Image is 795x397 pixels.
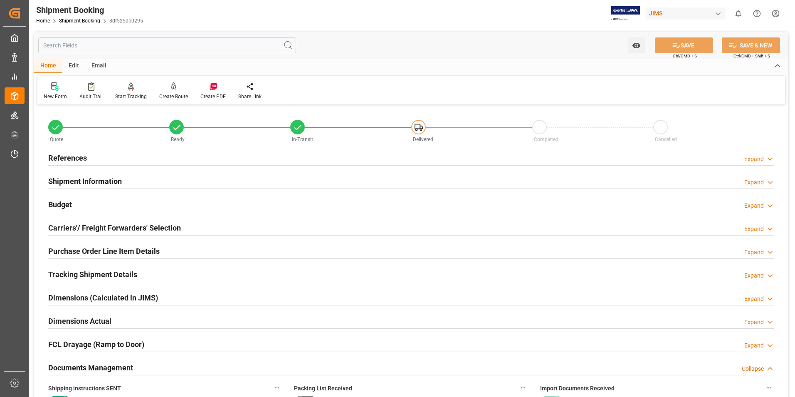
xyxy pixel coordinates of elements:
[646,5,729,21] button: JIMS
[413,136,433,142] span: Delivered
[763,382,774,393] button: Import Documents Received
[744,178,764,187] div: Expand
[44,93,67,100] div: New Form
[655,136,677,142] span: Cancelled
[48,199,72,210] h2: Budget
[200,93,226,100] div: Create PDF
[744,318,764,327] div: Expand
[744,201,764,210] div: Expand
[62,59,85,73] div: Edit
[85,59,113,73] div: Email
[48,246,160,257] h2: Purchase Order Line Item Details
[36,18,50,24] a: Home
[115,93,147,100] div: Start Tracking
[50,136,63,142] span: Quote
[48,315,111,327] h2: Dimensions Actual
[48,384,121,393] span: Shipping instructions SENT
[722,37,780,53] button: SAVE & NEW
[744,155,764,164] div: Expand
[48,176,122,187] h2: Shipment Information
[673,53,697,59] span: Ctrl/CMD + S
[729,4,748,23] button: show 0 new notifications
[48,152,87,164] h2: References
[48,292,158,303] h2: Dimensions (Calculated in JIMS)
[744,295,764,303] div: Expand
[48,222,181,233] h2: Carriers'/ Freight Forwarders' Selection
[742,365,764,373] div: Collapse
[159,93,188,100] div: Create Route
[238,93,262,100] div: Share Link
[744,341,764,350] div: Expand
[38,37,296,53] input: Search Fields
[534,136,558,142] span: Completed
[748,4,766,23] button: Help Center
[36,4,143,16] div: Shipment Booking
[48,269,137,280] h2: Tracking Shipment Details
[292,136,313,142] span: In-Transit
[646,7,726,20] div: JIMS
[655,37,713,53] button: SAVE
[34,59,62,73] div: Home
[48,362,133,373] h2: Documents Management
[79,93,103,100] div: Audit Trail
[628,37,645,53] button: open menu
[48,339,144,350] h2: FCL Drayage (Ramp to Door)
[733,53,770,59] span: Ctrl/CMD + Shift + S
[294,384,352,393] span: Packing List Received
[540,384,615,393] span: Import Documents Received
[272,382,282,393] button: Shipping instructions SENT
[611,6,640,21] img: Exertis%20JAM%20-%20Email%20Logo.jpg_1722504956.jpg
[171,136,185,142] span: Ready
[744,271,764,280] div: Expand
[744,248,764,257] div: Expand
[744,225,764,233] div: Expand
[518,382,528,393] button: Packing List Received
[59,18,100,24] a: Shipment Booking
